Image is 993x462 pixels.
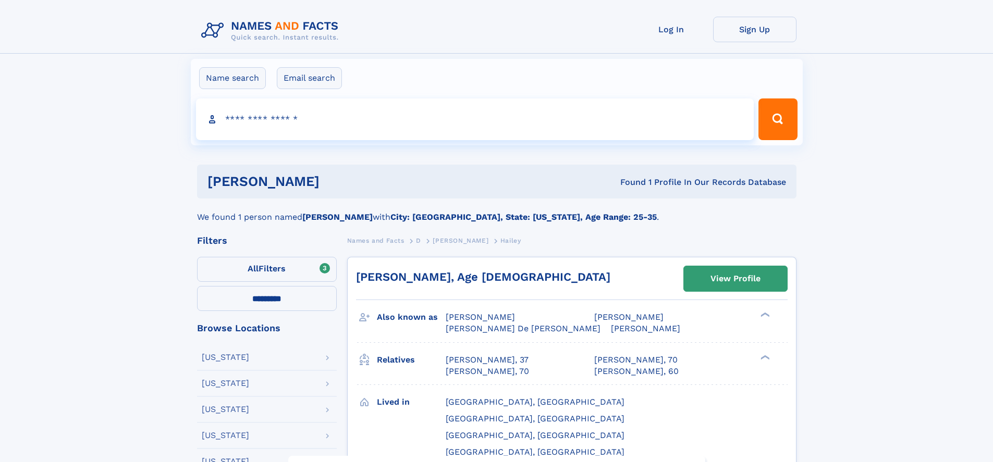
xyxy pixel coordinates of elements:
[356,270,610,283] a: [PERSON_NAME], Age [DEMOGRAPHIC_DATA]
[377,351,446,369] h3: Relatives
[710,267,761,291] div: View Profile
[500,237,521,244] span: Hailey
[433,234,488,247] a: [PERSON_NAME]
[202,353,249,361] div: [US_STATE]
[197,236,337,245] div: Filters
[302,212,373,222] b: [PERSON_NAME]
[277,67,342,89] label: Email search
[594,354,678,366] a: [PERSON_NAME], 70
[758,311,770,318] div: ❯
[416,237,421,244] span: D
[446,366,529,377] a: [PERSON_NAME], 70
[594,366,679,377] a: [PERSON_NAME], 60
[684,266,787,291] a: View Profile
[202,431,249,440] div: [US_STATE]
[446,414,624,423] span: [GEOGRAPHIC_DATA], [GEOGRAPHIC_DATA]
[197,323,337,333] div: Browse Locations
[248,264,259,273] span: All
[758,354,770,360] div: ❯
[446,397,624,407] span: [GEOGRAPHIC_DATA], [GEOGRAPHIC_DATA]
[470,177,786,188] div: Found 1 Profile In Our Records Database
[197,198,796,223] div: We found 1 person named with .
[202,379,249,388] div: [US_STATE]
[197,17,347,45] img: Logo Names and Facts
[199,67,266,89] label: Name search
[196,98,754,140] input: search input
[446,354,529,366] a: [PERSON_NAME], 37
[416,234,421,247] a: D
[630,17,713,42] a: Log In
[446,312,515,322] span: [PERSON_NAME]
[446,430,624,440] span: [GEOGRAPHIC_DATA], [GEOGRAPHIC_DATA]
[713,17,796,42] a: Sign Up
[433,237,488,244] span: [PERSON_NAME]
[207,175,470,188] h1: [PERSON_NAME]
[202,405,249,414] div: [US_STATE]
[611,323,680,333] span: [PERSON_NAME]
[197,257,337,282] label: Filters
[446,447,624,457] span: [GEOGRAPHIC_DATA], [GEOGRAPHIC_DATA]
[446,323,600,333] span: [PERSON_NAME] De [PERSON_NAME]
[377,308,446,326] h3: Also known as
[390,212,657,222] b: City: [GEOGRAPHIC_DATA], State: [US_STATE], Age Range: 25-35
[594,312,664,322] span: [PERSON_NAME]
[347,234,404,247] a: Names and Facts
[758,98,797,140] button: Search Button
[377,393,446,411] h3: Lived in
